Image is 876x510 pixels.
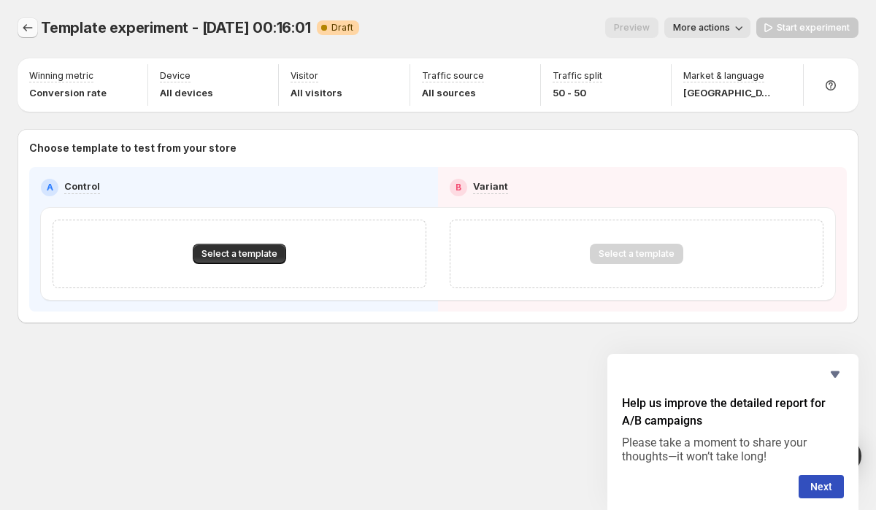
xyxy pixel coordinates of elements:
[41,19,311,36] span: Template experiment - [DATE] 00:16:01
[664,18,750,38] button: More actions
[291,70,318,82] p: Visitor
[193,244,286,264] button: Select a template
[622,395,844,430] h2: Help us improve the detailed report for A/B campaigns
[160,70,191,82] p: Device
[683,70,764,82] p: Market & language
[18,18,38,38] button: Experiments
[799,475,844,498] button: Next question
[673,22,730,34] span: More actions
[456,182,461,193] h2: B
[291,85,342,100] p: All visitors
[29,141,847,155] p: Choose template to test from your store
[29,70,93,82] p: Winning metric
[422,85,484,100] p: All sources
[160,85,213,100] p: All devices
[683,85,771,100] p: [GEOGRAPHIC_DATA]
[826,366,844,383] button: Hide survey
[47,182,53,193] h2: A
[622,436,844,463] p: Please take a moment to share your thoughts—it won’t take long!
[331,22,353,34] span: Draft
[473,179,508,193] p: Variant
[422,70,484,82] p: Traffic source
[622,366,844,498] div: Help us improve the detailed report for A/B campaigns
[553,85,602,100] p: 50 - 50
[64,179,100,193] p: Control
[201,248,277,260] span: Select a template
[29,85,107,100] p: Conversion rate
[553,70,602,82] p: Traffic split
